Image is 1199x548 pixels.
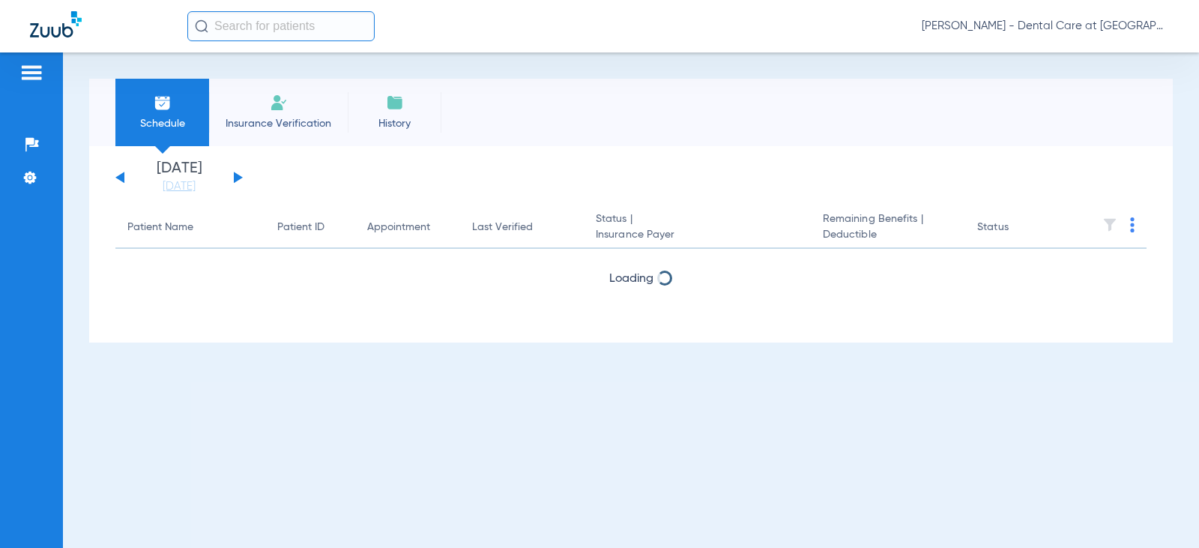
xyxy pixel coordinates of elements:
div: Appointment [367,220,448,235]
div: Patient Name [127,220,253,235]
div: Last Verified [472,220,533,235]
th: Status [965,207,1066,249]
img: hamburger-icon [19,64,43,82]
img: Schedule [154,94,172,112]
li: [DATE] [134,161,224,194]
div: Appointment [367,220,430,235]
div: Patient ID [277,220,324,235]
span: Insurance Payer [596,227,799,243]
div: Last Verified [472,220,572,235]
span: History [359,116,430,131]
div: Patient ID [277,220,343,235]
img: Manual Insurance Verification [270,94,288,112]
span: Insurance Verification [220,116,336,131]
img: filter.svg [1102,217,1117,232]
div: Patient Name [127,220,193,235]
a: [DATE] [134,179,224,194]
th: Remaining Benefits | [811,207,965,249]
span: [PERSON_NAME] - Dental Care at [GEOGRAPHIC_DATA] [922,19,1169,34]
span: Loading [609,273,653,285]
img: group-dot-blue.svg [1130,217,1135,232]
img: Search Icon [195,19,208,33]
th: Status | [584,207,811,249]
span: Deductible [823,227,953,243]
input: Search for patients [187,11,375,41]
span: Schedule [127,116,198,131]
img: History [386,94,404,112]
img: Zuub Logo [30,11,82,37]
